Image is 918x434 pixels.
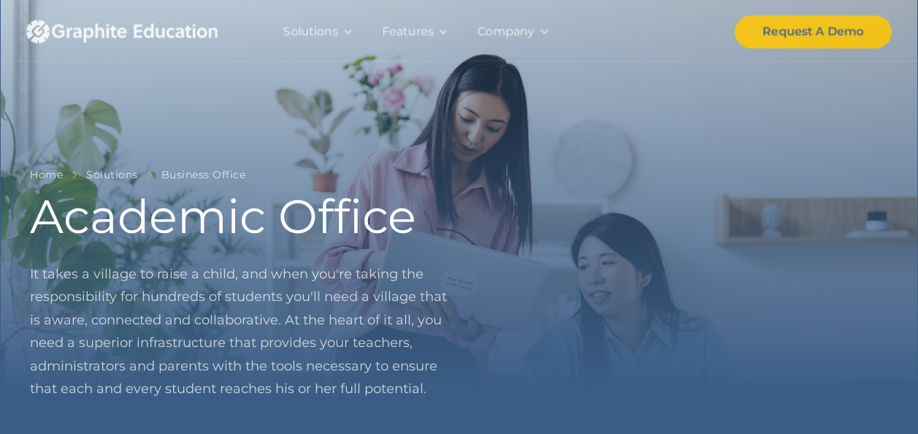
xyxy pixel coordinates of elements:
div: Solutions [269,2,367,61]
div: Features [367,2,463,61]
a: home [26,2,245,61]
div: Company [478,21,535,42]
div: Solutions [283,21,338,42]
div: Company [463,2,564,61]
h1: Academic Office [30,193,459,240]
div: Features [382,21,434,42]
a: Home [30,166,63,184]
div: Request A Demo [762,21,864,42]
a: Request A Demo [735,15,892,48]
p: It takes a village to raise a child, and when you're taking the responsibility for hundreds of st... [30,263,459,401]
a: Business Office [161,166,246,184]
a: Solutions [86,166,138,184]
